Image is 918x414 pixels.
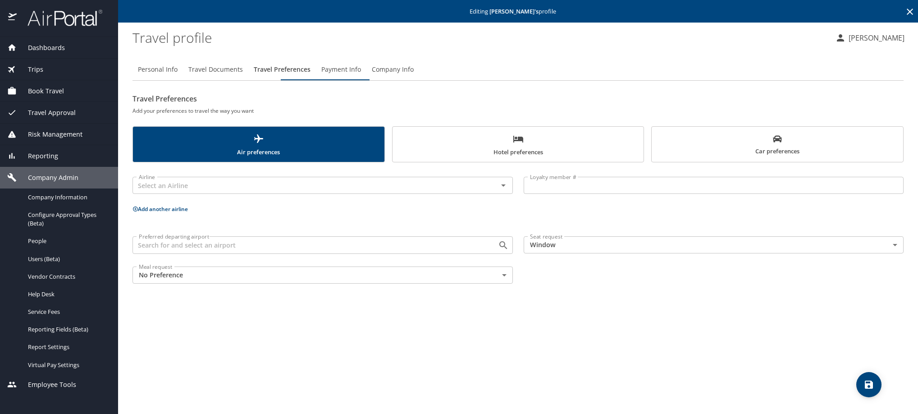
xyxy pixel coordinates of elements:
span: Personal Info [138,64,178,75]
p: [PERSON_NAME] [846,32,904,43]
span: Vendor Contracts [28,272,107,281]
div: No Preference [132,267,513,284]
span: Dashboards [17,43,65,53]
button: Open [497,239,510,252]
input: Select an Airline [135,179,484,191]
span: Company Information [28,193,107,202]
h1: Travel profile [132,23,828,51]
span: Help Desk [28,290,107,299]
span: Reporting Fields (Beta) [28,325,107,334]
span: Configure Approval Types (Beta) [28,211,107,228]
span: Book Travel [17,86,64,96]
button: save [856,372,881,397]
span: Virtual Pay Settings [28,361,107,369]
span: Travel Preferences [254,64,311,75]
span: Users (Beta) [28,255,107,263]
span: Risk Management [17,129,82,139]
span: People [28,237,107,245]
span: Report Settings [28,343,107,351]
h2: Travel Preferences [132,92,904,106]
span: Service Fees [28,308,107,316]
span: Payment Info [321,64,361,75]
span: Trips [17,64,43,74]
button: Open [497,179,510,192]
span: Employee Tools [17,380,76,390]
span: Company Admin [17,173,78,183]
span: Travel Documents [188,64,243,75]
span: Air preferences [138,133,379,157]
img: airportal-logo.png [18,9,102,27]
span: Travel Approval [17,108,76,118]
div: Window [524,236,904,253]
img: icon-airportal.png [8,9,18,27]
div: Profile [132,59,904,80]
button: [PERSON_NAME] [831,30,908,46]
span: Car preferences [657,134,898,156]
div: scrollable force tabs example [132,126,904,162]
strong: [PERSON_NAME] 's [489,7,539,15]
button: Add another airline [132,205,188,213]
span: Reporting [17,151,58,161]
span: Company Info [372,64,414,75]
input: Search for and select an airport [135,239,484,251]
h6: Add your preferences to travel the way you want [132,106,904,115]
span: Hotel preferences [398,133,639,157]
p: Editing profile [121,9,915,14]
